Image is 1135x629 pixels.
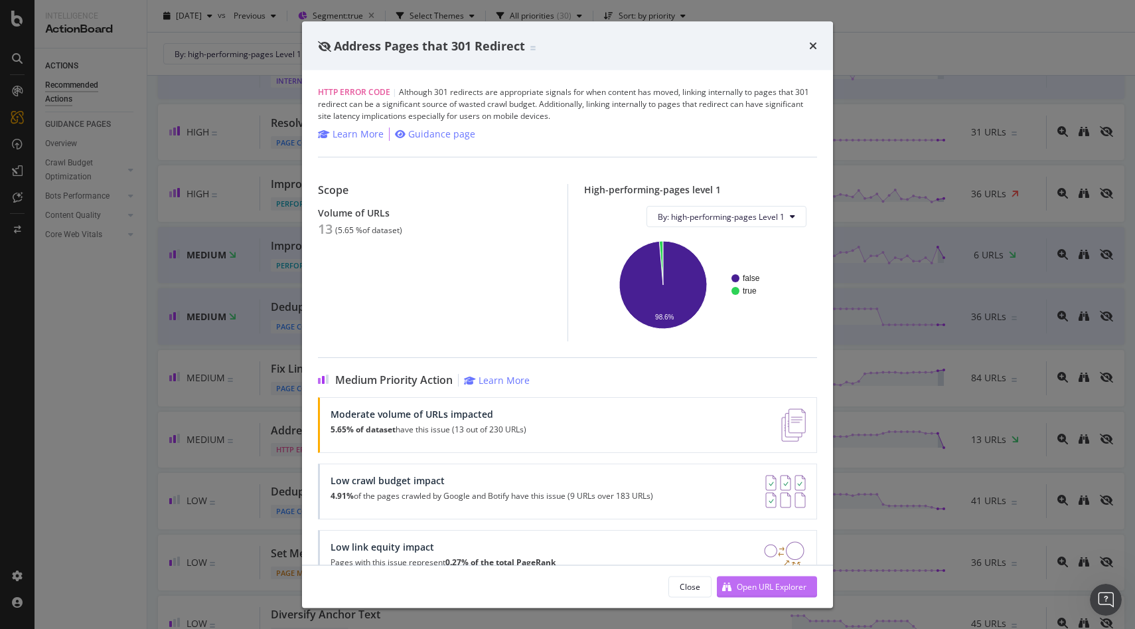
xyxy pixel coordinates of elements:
[331,490,354,501] strong: 4.91%
[331,492,653,501] p: of the pages crawled by Google and Botify have this issue (9 URLs over 183 URLs)
[318,86,390,98] span: HTTP Error Code
[809,37,817,54] div: times
[395,128,475,141] a: Guidance page
[302,21,833,608] div: modal
[1090,584,1122,616] iframe: Intercom live chat
[333,128,384,141] div: Learn More
[331,475,653,486] div: Low crawl budget impact
[331,408,526,420] div: Moderate volume of URLs impacted
[680,581,700,592] div: Close
[464,374,530,387] a: Learn More
[335,374,453,387] span: Medium Priority Action
[335,226,402,235] div: ( 5.65 % of dataset )
[781,408,806,442] img: e5DMFwAAAABJRU5ErkJggg==
[318,221,333,237] div: 13
[331,558,556,567] p: Pages with this issue represent
[658,211,785,222] span: By: high-performing-pages Level 1
[318,41,331,51] div: eye-slash
[331,424,396,435] strong: 5.65% of dataset
[737,581,806,592] div: Open URL Explorer
[408,128,475,141] div: Guidance page
[668,576,712,597] button: Close
[331,541,556,553] div: Low link equity impact
[479,374,530,387] div: Learn More
[595,238,802,331] svg: A chart.
[764,541,806,575] img: DDxVyA23.png
[655,314,674,321] text: 98.6%
[743,286,757,296] text: true
[318,207,552,219] div: Volume of URLs
[318,184,552,197] div: Scope
[717,576,817,597] button: Open URL Explorer
[530,46,536,50] img: Equal
[334,37,525,53] span: Address Pages that 301 Redirect
[331,425,526,434] p: have this issue (13 out of 230 URLs)
[743,274,760,283] text: false
[392,86,397,98] span: |
[646,206,806,227] button: By: high-performing-pages Level 1
[445,557,556,568] strong: 0.27% of the total PageRank
[318,86,817,122] div: Although 301 redirects are appropriate signals for when content has moved, linking internally to ...
[318,128,384,141] a: Learn More
[584,184,818,195] div: High-performing-pages level 1
[765,475,806,508] img: AY0oso9MOvYAAAAASUVORK5CYII=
